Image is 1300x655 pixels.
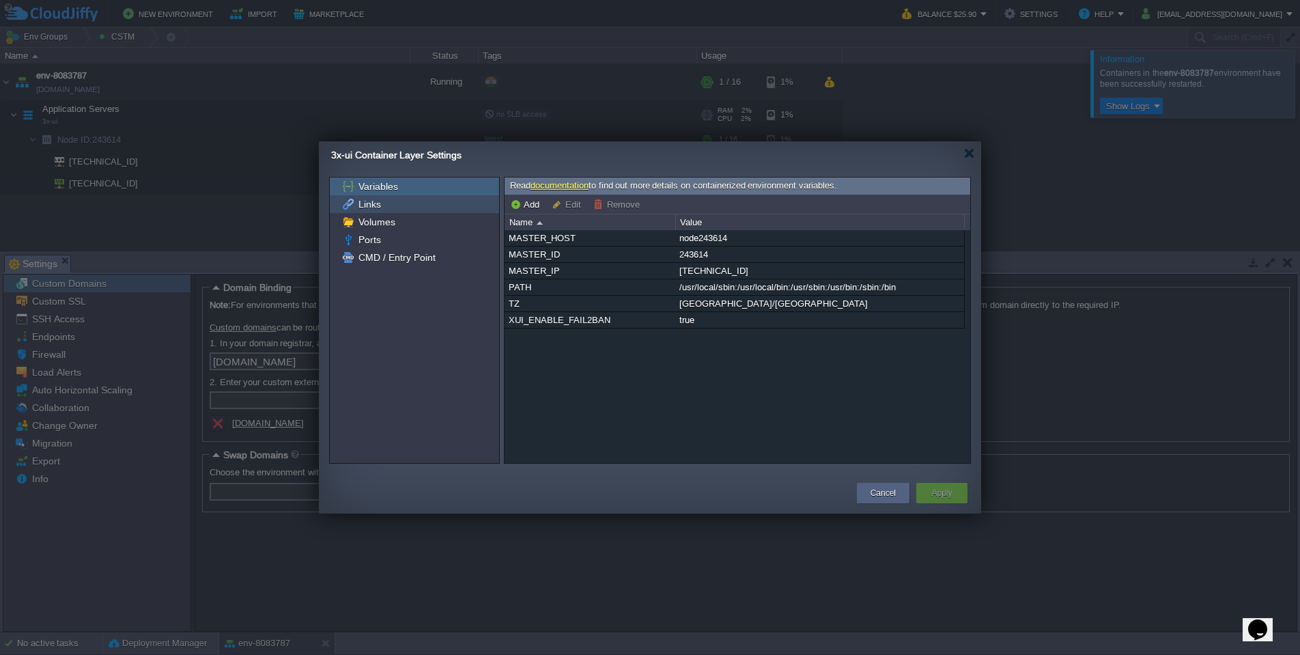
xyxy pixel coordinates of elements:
[1243,600,1286,641] iframe: chat widget
[531,180,589,191] a: documentation
[676,247,963,262] div: 243614
[505,230,675,246] div: MASTER_HOST
[676,263,963,279] div: [TECHNICAL_ID]
[505,312,675,328] div: XUI_ENABLE_FAIL2BAN
[505,296,675,311] div: TZ
[676,230,963,246] div: node243614
[506,214,675,230] div: Name
[505,263,675,279] div: MASTER_IP
[356,180,400,193] a: Variables
[676,312,963,328] div: true
[552,198,585,210] button: Edit
[356,234,383,246] a: Ports
[676,296,963,311] div: [GEOGRAPHIC_DATA]/[GEOGRAPHIC_DATA]
[356,216,397,228] a: Volumes
[677,214,964,230] div: Value
[505,178,970,195] div: Read to find out more details on containerized environment variables.
[676,279,963,295] div: /usr/local/sbin:/usr/local/bin:/usr/sbin:/usr/bin:/sbin:/bin
[356,251,438,264] a: CMD / Entry Point
[505,279,675,295] div: PATH
[356,198,383,210] a: Links
[931,486,952,500] button: Apply
[510,198,543,210] button: Add
[593,198,644,210] button: Remove
[331,150,462,161] span: 3x-ui Container Layer Settings
[505,247,675,262] div: MASTER_ID
[871,486,896,500] button: Cancel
